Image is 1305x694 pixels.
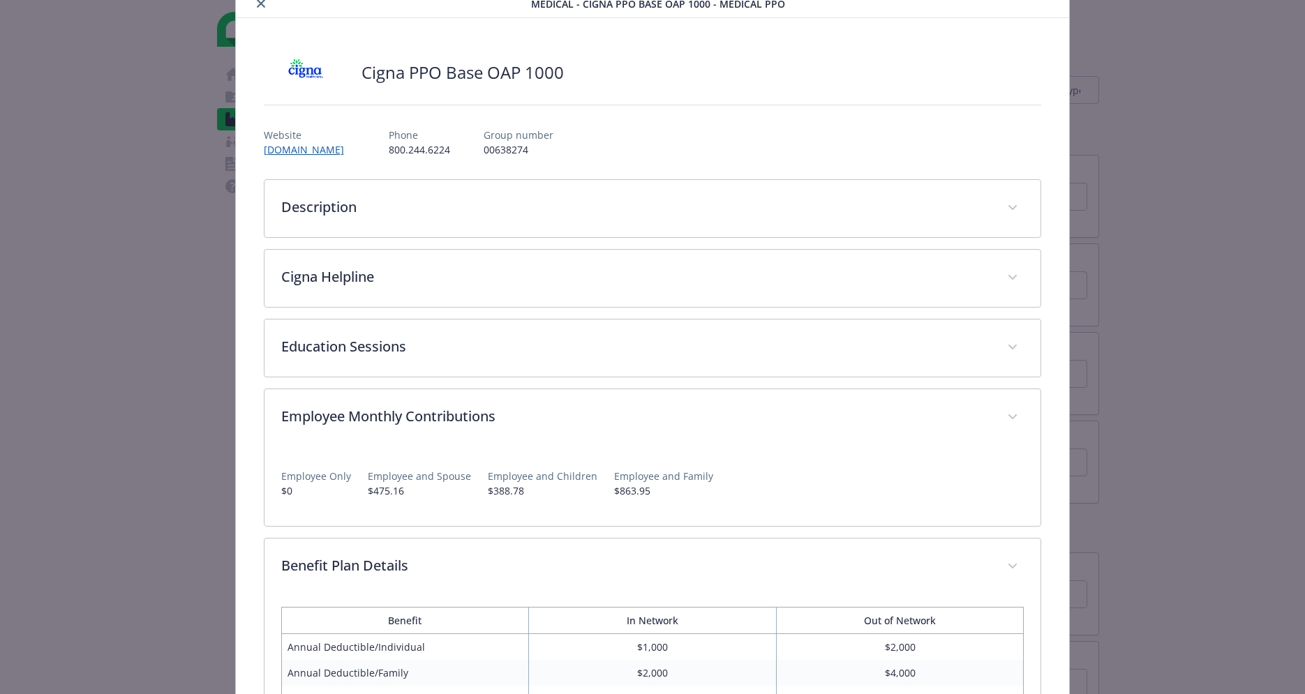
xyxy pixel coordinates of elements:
[368,469,471,483] p: Employee and Spouse
[264,389,1041,446] div: Employee Monthly Contributions
[529,608,777,634] th: In Network
[281,634,529,661] td: Annual Deductible/Individual
[389,142,450,157] p: 800.244.6224
[488,483,597,498] p: $388.78
[614,469,713,483] p: Employee and Family
[281,197,991,218] p: Description
[614,483,713,498] p: $863.95
[264,128,355,142] p: Website
[264,143,355,156] a: [DOMAIN_NAME]
[776,608,1024,634] th: Out of Network
[281,336,991,357] p: Education Sessions
[484,128,553,142] p: Group number
[776,660,1024,686] td: $4,000
[281,469,351,483] p: Employee Only
[281,406,991,427] p: Employee Monthly Contributions
[264,180,1041,237] div: Description
[776,634,1024,661] td: $2,000
[488,469,597,483] p: Employee and Children
[484,142,553,157] p: 00638274
[264,538,1041,596] div: Benefit Plan Details
[529,634,777,661] td: $1,000
[368,483,471,498] p: $475.16
[389,128,450,142] p: Phone
[281,266,991,287] p: Cigna Helpline
[264,52,348,93] img: CIGNA
[264,319,1041,377] div: Education Sessions
[281,608,529,634] th: Benefit
[281,555,991,576] p: Benefit Plan Details
[264,446,1041,526] div: Employee Monthly Contributions
[264,250,1041,307] div: Cigna Helpline
[361,61,564,84] h2: Cigna PPO Base OAP 1000
[281,660,529,686] td: Annual Deductible/Family
[281,483,351,498] p: $0
[529,660,777,686] td: $2,000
